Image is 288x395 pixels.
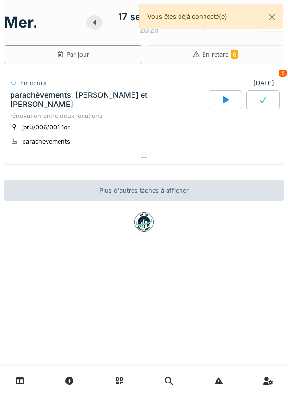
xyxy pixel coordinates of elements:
[202,51,238,58] span: En retard
[10,91,207,109] div: parachèvements, [PERSON_NAME] et [PERSON_NAME]
[20,79,47,88] div: En cours
[4,180,284,201] div: Plus d'autres tâches à afficher
[231,50,238,59] span: 6
[261,4,283,30] button: Close
[139,24,159,35] div: 2025
[253,79,278,88] div: [DATE]
[139,4,283,29] div: Vous êtes déjà connecté(e).
[22,123,70,132] div: jeru/006/001 1er
[10,111,278,120] div: rénovation entre deux locations
[22,137,70,146] div: parachèvements
[279,70,287,77] div: 5
[134,212,154,232] img: badge-BVDL4wpA.svg
[118,10,180,24] div: 17 septembre
[4,13,38,32] h1: mer.
[57,50,89,59] div: Par jour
